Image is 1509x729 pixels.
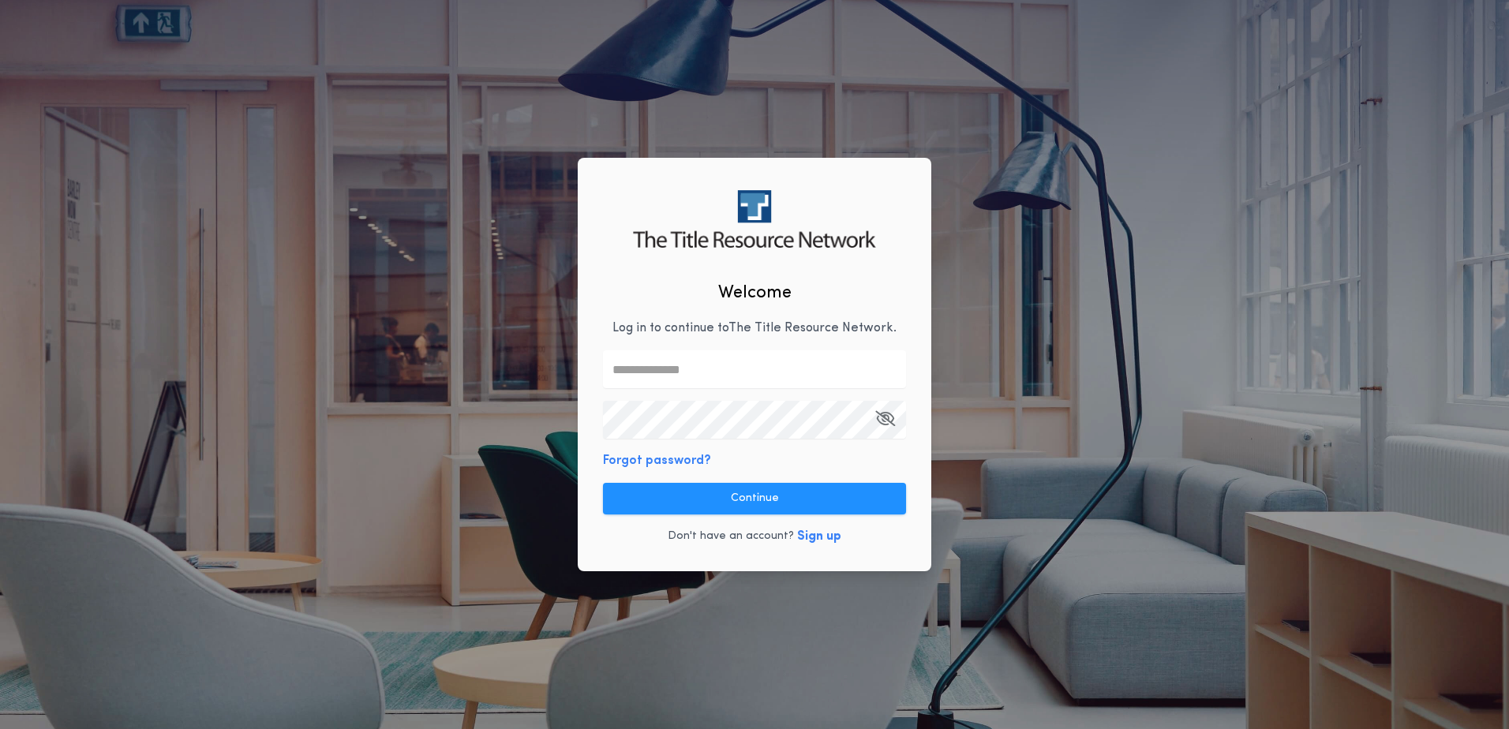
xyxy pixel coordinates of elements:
[603,451,711,470] button: Forgot password?
[668,529,794,544] p: Don't have an account?
[718,280,792,306] h2: Welcome
[612,319,897,338] p: Log in to continue to The Title Resource Network .
[875,401,895,439] button: Open Keeper Popup
[603,483,906,514] button: Continue
[603,401,906,439] input: Open Keeper Popup
[633,190,875,248] img: logo
[797,527,841,546] button: Sign up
